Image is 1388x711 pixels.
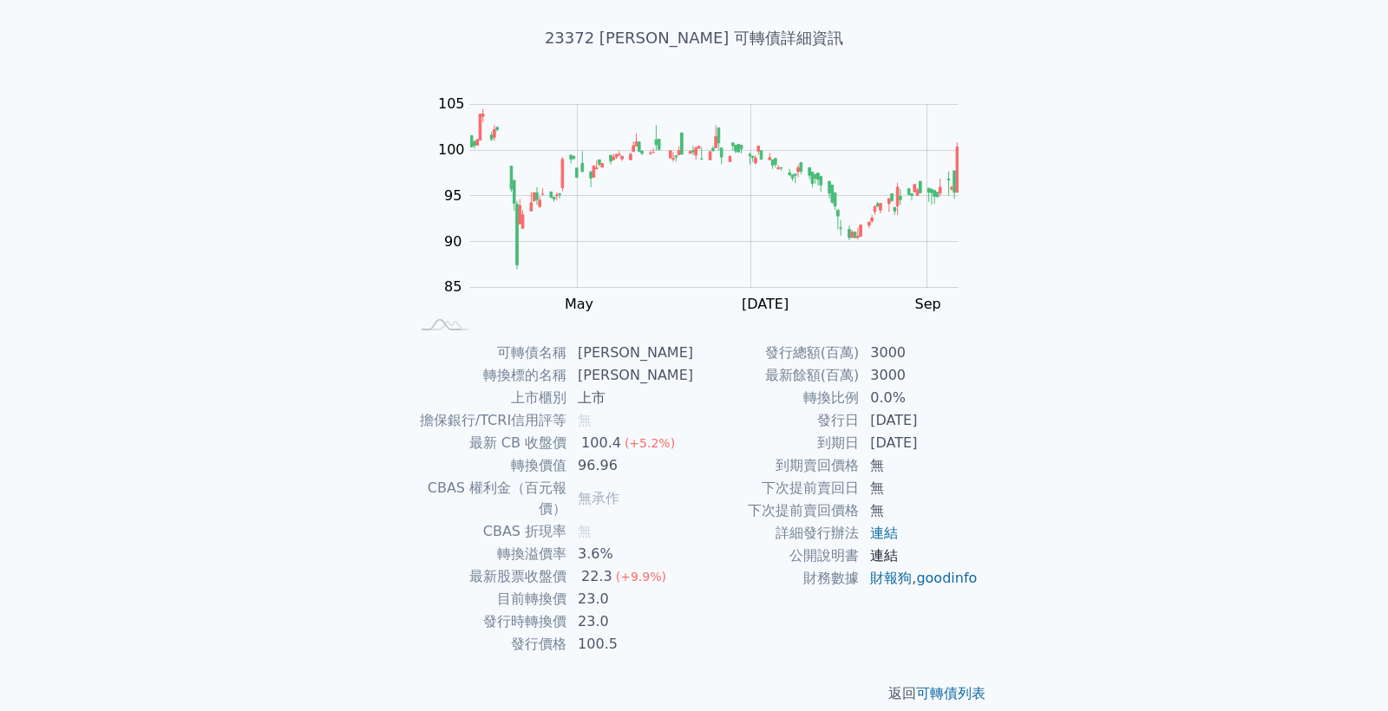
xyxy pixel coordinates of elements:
td: 100.5 [567,633,694,656]
span: 無 [578,523,592,539]
tspan: 90 [444,233,462,250]
span: (+5.2%) [625,436,675,450]
tspan: May [565,296,593,312]
p: 返回 [389,683,999,704]
td: 無 [860,499,979,522]
span: 無 [578,412,592,428]
tspan: 100 [438,141,465,158]
td: 轉換溢價率 [409,543,567,565]
tspan: 105 [438,95,465,112]
td: 轉換比例 [694,387,860,409]
tspan: 95 [444,187,462,204]
td: 23.0 [567,588,694,610]
div: 22.3 [578,566,616,587]
td: 無 [860,454,979,477]
td: [DATE] [860,432,979,454]
tspan: Sep [914,296,940,312]
div: 100.4 [578,433,625,453]
a: 財報狗 [870,570,912,586]
td: 下次提前賣回日 [694,477,860,499]
td: 發行總額(百萬) [694,342,860,364]
td: 3000 [860,364,979,387]
g: Series [470,109,958,270]
td: 可轉債名稱 [409,342,567,364]
td: 轉換價值 [409,454,567,477]
td: 到期賣回價格 [694,454,860,477]
td: 上市 [567,387,694,409]
a: 連結 [870,525,898,541]
td: 下次提前賣回價格 [694,499,860,522]
tspan: 85 [444,278,462,295]
a: goodinfo [916,570,977,586]
td: 3.6% [567,543,694,565]
span: (+9.9%) [616,570,666,584]
td: 發行日 [694,409,860,432]
td: [DATE] [860,409,979,432]
td: 最新股票收盤價 [409,565,567,588]
td: 擔保銀行/TCRI信用評等 [409,409,567,432]
td: 發行價格 [409,633,567,656]
td: , [860,567,979,590]
td: 最新 CB 收盤價 [409,432,567,454]
td: 公開說明書 [694,545,860,567]
td: 無 [860,477,979,499]
td: 23.0 [567,610,694,633]
td: 詳細發行辦法 [694,522,860,545]
span: 無承作 [578,490,619,506]
td: 3000 [860,342,979,364]
tspan: [DATE] [742,296,789,312]
a: 可轉債列表 [916,685,985,701]
td: 0.0% [860,387,979,409]
td: CBAS 權利金（百元報價） [409,477,567,520]
h1: 23372 [PERSON_NAME] 可轉債詳細資訊 [389,26,999,50]
td: 96.96 [567,454,694,477]
td: 目前轉換價 [409,588,567,610]
td: [PERSON_NAME] [567,342,694,364]
td: 發行時轉換價 [409,610,567,633]
g: Chart [429,95,985,312]
td: 上市櫃別 [409,387,567,409]
td: 最新餘額(百萬) [694,364,860,387]
td: CBAS 折現率 [409,520,567,543]
td: 轉換標的名稱 [409,364,567,387]
td: 財務數據 [694,567,860,590]
td: [PERSON_NAME] [567,364,694,387]
a: 連結 [870,547,898,564]
td: 到期日 [694,432,860,454]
